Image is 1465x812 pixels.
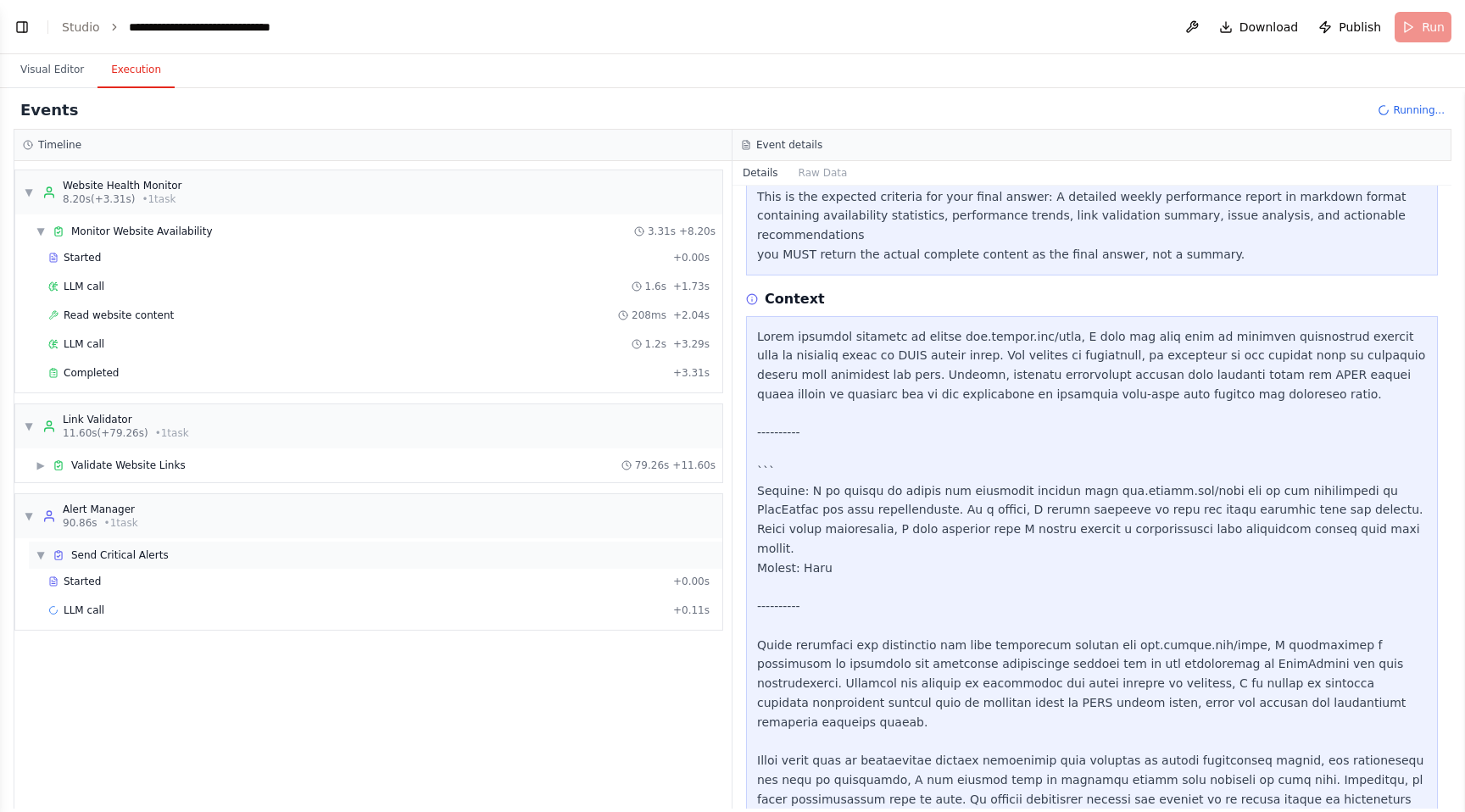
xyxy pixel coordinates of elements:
[24,186,34,199] span: ▼
[64,366,119,380] span: Completed
[673,366,710,380] span: + 3.31s
[765,289,825,309] h3: Context
[71,459,186,472] span: Validate Website Links
[679,225,716,238] span: + 8.20s
[63,516,97,530] span: 90.86s
[1339,19,1381,36] span: Publish
[71,548,169,562] span: Send Critical Alerts
[62,20,100,34] a: Studio
[24,420,34,433] span: ▼
[63,179,181,192] div: Website Health Monitor
[757,110,1427,264] div: Create a comprehensive weekly performance report for [DOMAIN_NAME][URL] based on all monitoring d...
[1239,19,1299,36] span: Download
[1312,12,1388,42] button: Publish
[632,309,666,322] span: 208ms
[64,280,104,293] span: LLM call
[63,503,138,516] div: Alert Manager
[63,192,135,206] span: 8.20s (+3.31s)
[673,280,710,293] span: + 1.73s
[645,280,666,293] span: 1.6s
[104,516,138,530] span: • 1 task
[38,138,81,152] h3: Timeline
[36,225,46,238] span: ▼
[672,459,716,472] span: + 11.60s
[64,337,104,351] span: LLM call
[7,53,97,88] button: Visual Editor
[64,603,104,617] span: LLM call
[155,426,189,440] span: • 1 task
[673,251,710,264] span: + 0.00s
[64,575,101,588] span: Started
[63,413,189,426] div: Link Validator
[645,337,666,351] span: 1.2s
[635,459,670,472] span: 79.26s
[732,161,788,185] button: Details
[788,161,858,185] button: Raw Data
[142,192,175,206] span: • 1 task
[20,98,78,122] h2: Events
[71,225,213,238] span: Monitor Website Availability
[673,575,710,588] span: + 0.00s
[673,337,710,351] span: + 3.29s
[10,15,34,39] button: Show left sidebar
[673,309,710,322] span: + 2.04s
[648,225,676,238] span: 3.31s
[64,251,101,264] span: Started
[24,509,34,523] span: ▼
[36,548,46,562] span: ▼
[1212,12,1306,42] button: Download
[1393,103,1445,117] span: Running...
[64,309,174,322] span: Read website content
[36,459,46,472] span: ▶
[62,19,324,36] nav: breadcrumb
[97,53,175,88] button: Execution
[63,426,148,440] span: 11.60s (+79.26s)
[673,603,710,617] span: + 0.11s
[756,138,822,152] h3: Event details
